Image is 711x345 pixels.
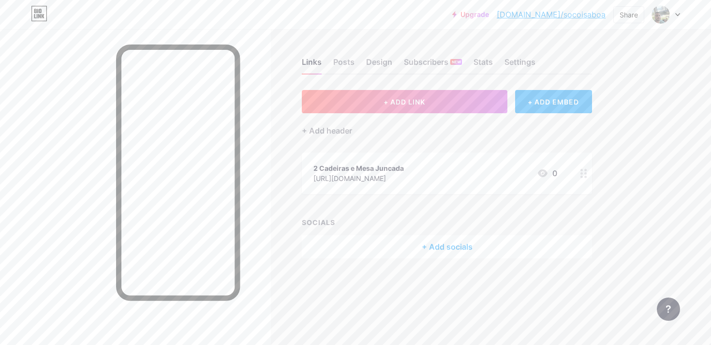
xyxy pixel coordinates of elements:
[620,10,638,20] div: Share
[515,90,592,113] div: + ADD EMBED
[404,56,462,74] div: Subscribers
[474,56,493,74] div: Stats
[302,56,322,74] div: Links
[366,56,392,74] div: Design
[313,163,404,173] div: 2 Cadeiras e Mesa Juncada
[384,98,425,106] span: + ADD LINK
[452,11,489,18] a: Upgrade
[504,56,535,74] div: Settings
[302,217,592,227] div: SOCIALS
[302,235,592,258] div: + Add socials
[497,9,606,20] a: [DOMAIN_NAME]/socoisaboa
[537,167,557,179] div: 0
[452,59,461,65] span: NEW
[302,125,352,136] div: + Add header
[333,56,355,74] div: Posts
[652,5,670,24] img: socoisaboa
[313,173,404,183] div: [URL][DOMAIN_NAME]
[302,90,507,113] button: + ADD LINK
